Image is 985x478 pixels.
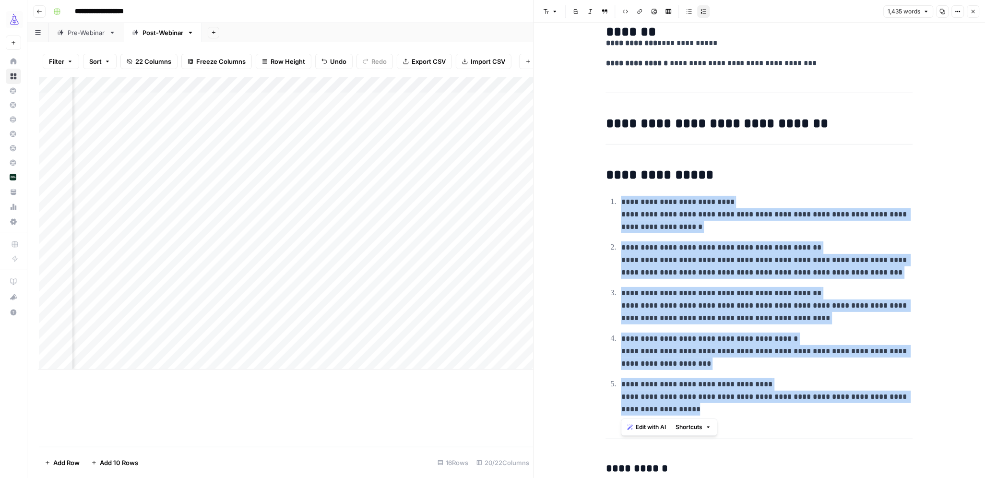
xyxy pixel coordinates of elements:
span: 22 Columns [135,57,171,66]
a: Home [6,54,21,69]
button: Redo [356,54,393,69]
button: Row Height [256,54,311,69]
img: yjux4x3lwinlft1ym4yif8lrli78 [10,174,16,180]
button: Shortcuts [672,421,715,433]
div: Post-Webinar [142,28,183,37]
a: Your Data [6,184,21,200]
button: 1,435 words [883,5,933,18]
button: Import CSV [456,54,511,69]
span: Import CSV [471,57,505,66]
a: Browse [6,69,21,84]
button: Add 10 Rows [85,455,144,470]
span: Export CSV [412,57,446,66]
span: Redo [371,57,387,66]
a: Usage [6,199,21,215]
span: Row Height [271,57,305,66]
button: What's new? [6,289,21,305]
span: Filter [49,57,64,66]
button: Sort [83,54,117,69]
div: Pre-Webinar [68,28,105,37]
span: Sort [89,57,102,66]
span: 1,435 words [888,7,920,16]
span: Shortcuts [676,423,702,431]
button: Add Row [39,455,85,470]
span: Add Row [53,458,80,467]
button: Filter [43,54,79,69]
img: AirOps Growth Logo [6,11,23,28]
button: Help + Support [6,305,21,320]
button: Export CSV [397,54,452,69]
a: Post-Webinar [124,23,202,42]
span: Edit with AI [636,423,666,431]
button: Edit with AI [623,421,670,433]
button: Workspace: AirOps Growth [6,8,21,32]
span: Undo [330,57,346,66]
div: What's new? [6,290,21,304]
div: 20/22 Columns [473,455,534,470]
span: Add 10 Rows [100,458,138,467]
button: Freeze Columns [181,54,252,69]
a: AirOps Academy [6,274,21,289]
button: Undo [315,54,353,69]
a: Settings [6,214,21,229]
div: 16 Rows [434,455,473,470]
button: 22 Columns [120,54,178,69]
span: Freeze Columns [196,57,246,66]
a: Pre-Webinar [49,23,124,42]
